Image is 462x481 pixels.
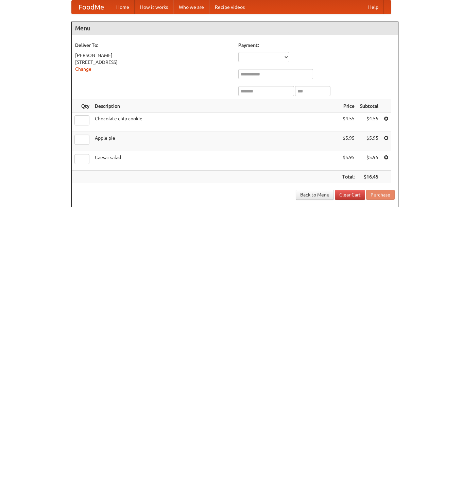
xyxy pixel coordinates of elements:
[75,59,232,66] div: [STREET_ADDRESS]
[238,42,395,49] h5: Payment:
[209,0,250,14] a: Recipe videos
[75,66,91,72] a: Change
[92,132,340,151] td: Apple pie
[72,100,92,113] th: Qty
[366,190,395,200] button: Purchase
[357,151,381,171] td: $5.95
[75,42,232,49] h5: Deliver To:
[173,0,209,14] a: Who we are
[111,0,135,14] a: Home
[340,113,357,132] td: $4.55
[75,52,232,59] div: [PERSON_NAME]
[340,100,357,113] th: Price
[357,171,381,183] th: $16.45
[296,190,334,200] a: Back to Menu
[340,171,357,183] th: Total:
[92,100,340,113] th: Description
[135,0,173,14] a: How it works
[72,21,398,35] h4: Menu
[363,0,384,14] a: Help
[357,132,381,151] td: $5.95
[340,151,357,171] td: $5.95
[335,190,365,200] a: Clear Cart
[340,132,357,151] td: $5.95
[357,100,381,113] th: Subtotal
[92,113,340,132] td: Chocolate chip cookie
[92,151,340,171] td: Caesar salad
[72,0,111,14] a: FoodMe
[357,113,381,132] td: $4.55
